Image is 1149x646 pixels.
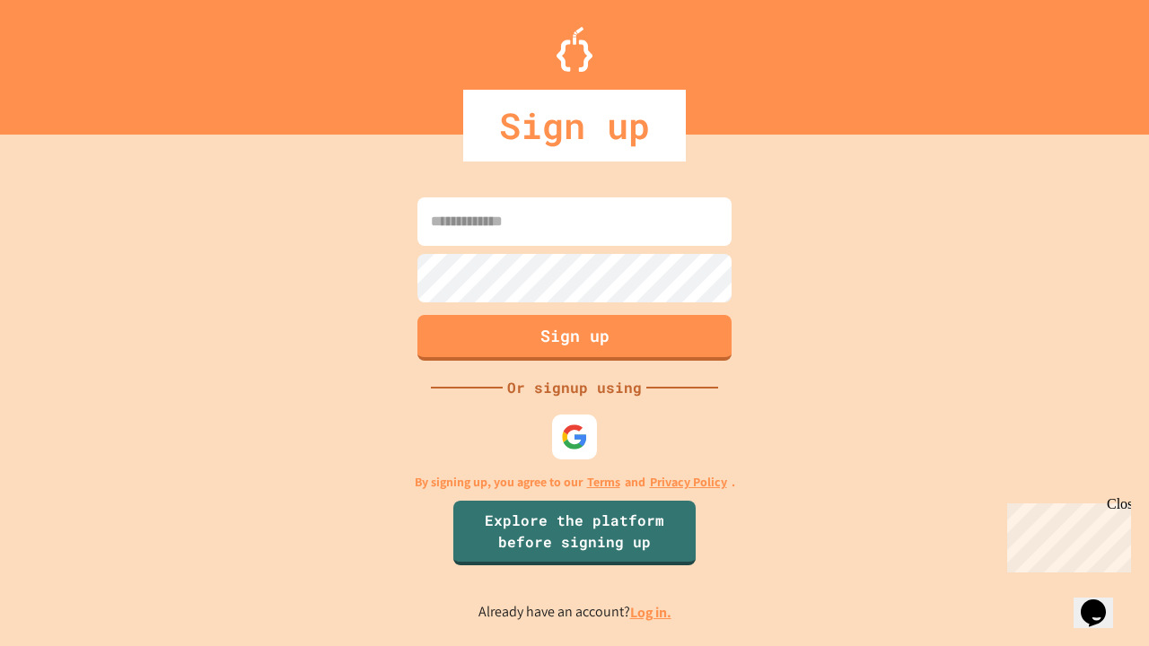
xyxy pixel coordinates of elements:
[557,27,592,72] img: Logo.svg
[417,315,732,361] button: Sign up
[478,601,671,624] p: Already have an account?
[415,473,735,492] p: By signing up, you agree to our and .
[650,473,727,492] a: Privacy Policy
[1000,496,1131,572] iframe: chat widget
[630,603,671,622] a: Log in.
[561,423,588,450] img: google-icon.svg
[453,501,696,565] a: Explore the platform before signing up
[463,90,686,161] div: Sign up
[503,377,646,398] div: Or signup using
[7,7,124,114] div: Chat with us now!Close
[1074,574,1131,628] iframe: chat widget
[587,473,620,492] a: Terms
